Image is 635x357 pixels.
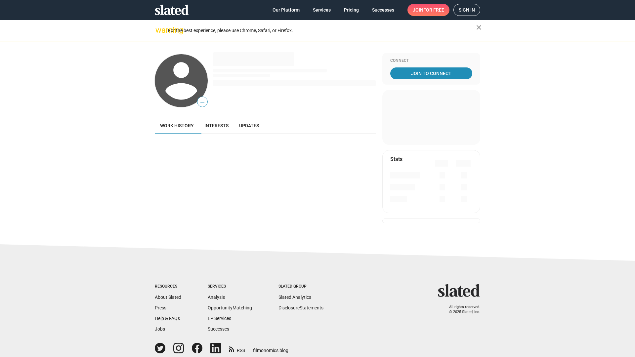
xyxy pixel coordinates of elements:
span: film [253,348,261,353]
div: Slated Group [278,284,323,289]
mat-icon: close [475,23,483,31]
div: For the best experience, please use Chrome, Safari, or Firefox. [168,26,476,35]
a: Join To Connect [390,67,472,79]
a: Help & FAQs [155,316,180,321]
span: Work history [160,123,194,128]
span: Services [313,4,331,16]
a: Interests [199,118,234,134]
a: Successes [367,4,400,16]
span: Join [413,4,444,16]
span: Pricing [344,4,359,16]
a: DisclosureStatements [278,305,323,310]
a: About Slated [155,295,181,300]
a: Press [155,305,166,310]
a: Slated Analytics [278,295,311,300]
p: All rights reserved. © 2025 Slated, Inc. [442,305,480,314]
a: OpportunityMatching [208,305,252,310]
span: Join To Connect [392,67,471,79]
mat-card-title: Stats [390,156,402,163]
a: EP Services [208,316,231,321]
a: Our Platform [267,4,305,16]
a: Jobs [155,326,165,332]
a: Successes [208,326,229,332]
a: Updates [234,118,264,134]
a: Analysis [208,295,225,300]
a: RSS [229,343,245,354]
span: Sign in [459,4,475,16]
div: Resources [155,284,181,289]
a: Services [308,4,336,16]
span: Interests [204,123,229,128]
a: Pricing [339,4,364,16]
div: Services [208,284,252,289]
span: for free [423,4,444,16]
a: Joinfor free [407,4,449,16]
a: Sign in [453,4,480,16]
span: — [197,98,207,106]
span: Updates [239,123,259,128]
a: filmonomics blog [253,342,288,354]
span: Successes [372,4,394,16]
a: Work history [155,118,199,134]
div: Connect [390,58,472,63]
span: Our Platform [273,4,300,16]
mat-icon: warning [155,26,163,34]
